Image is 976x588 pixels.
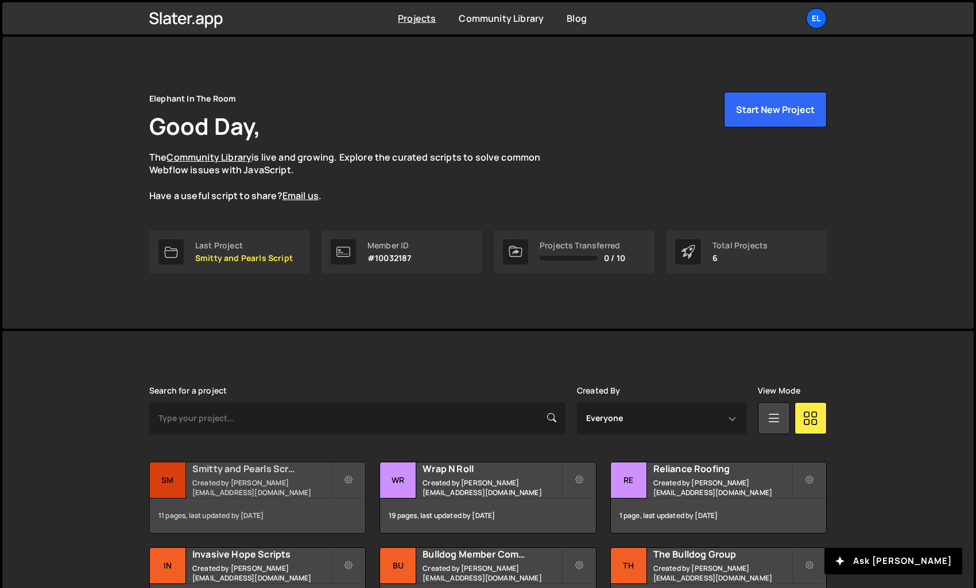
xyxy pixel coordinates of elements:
[150,462,186,499] div: Sm
[610,462,827,534] a: Re Reliance Roofing Created by [PERSON_NAME][EMAIL_ADDRESS][DOMAIN_NAME] 1 page, last updated by ...
[653,478,792,497] small: Created by [PERSON_NAME][EMAIL_ADDRESS][DOMAIN_NAME]
[380,462,416,499] div: Wr
[149,386,227,395] label: Search for a project
[192,462,331,475] h2: Smitty and Pearls Script
[577,386,621,395] label: Created By
[567,12,587,25] a: Blog
[540,241,625,250] div: Projects Transferred
[611,499,826,533] div: 1 page, last updated by [DATE]
[724,92,827,127] button: Start New Project
[653,462,792,475] h2: Reliance Roofing
[758,386,800,395] label: View Mode
[166,151,251,163] a: Community Library
[149,151,563,203] p: The is live and growing. Explore the curated scripts to solve common Webflow issues with JavaScri...
[459,12,544,25] a: Community Library
[149,402,566,434] input: Type your project...
[150,548,186,584] div: In
[149,110,261,142] h1: Good Day,
[149,462,366,534] a: Sm Smitty and Pearls Script Created by [PERSON_NAME][EMAIL_ADDRESS][DOMAIN_NAME] 11 pages, last u...
[423,548,561,560] h2: Bulldog Member Companies
[806,8,827,29] a: El
[195,254,293,263] p: Smitty and Pearls Script
[824,548,962,574] button: Ask [PERSON_NAME]
[149,92,236,106] div: Elephant In The Room
[367,254,411,263] p: #10032187
[192,563,331,583] small: Created by [PERSON_NAME][EMAIL_ADDRESS][DOMAIN_NAME]
[611,462,647,499] div: Re
[195,241,293,250] div: Last Project
[712,241,768,250] div: Total Projects
[282,189,319,202] a: Email us
[149,230,310,274] a: Last Project Smitty and Pearls Script
[712,254,768,263] p: 6
[423,478,561,497] small: Created by [PERSON_NAME][EMAIL_ADDRESS][DOMAIN_NAME]
[380,499,595,533] div: 19 pages, last updated by [DATE]
[367,241,411,250] div: Member ID
[653,548,792,560] h2: The Bulldog Group
[604,254,625,263] span: 0 / 10
[423,462,561,475] h2: Wrap N Roll
[192,548,331,560] h2: Invasive Hope Scripts
[398,12,436,25] a: Projects
[380,548,416,584] div: Bu
[150,499,365,533] div: 11 pages, last updated by [DATE]
[379,462,596,534] a: Wr Wrap N Roll Created by [PERSON_NAME][EMAIL_ADDRESS][DOMAIN_NAME] 19 pages, last updated by [DATE]
[423,563,561,583] small: Created by [PERSON_NAME][EMAIL_ADDRESS][DOMAIN_NAME]
[653,563,792,583] small: Created by [PERSON_NAME][EMAIL_ADDRESS][DOMAIN_NAME]
[192,478,331,497] small: Created by [PERSON_NAME][EMAIL_ADDRESS][DOMAIN_NAME]
[611,548,647,584] div: Th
